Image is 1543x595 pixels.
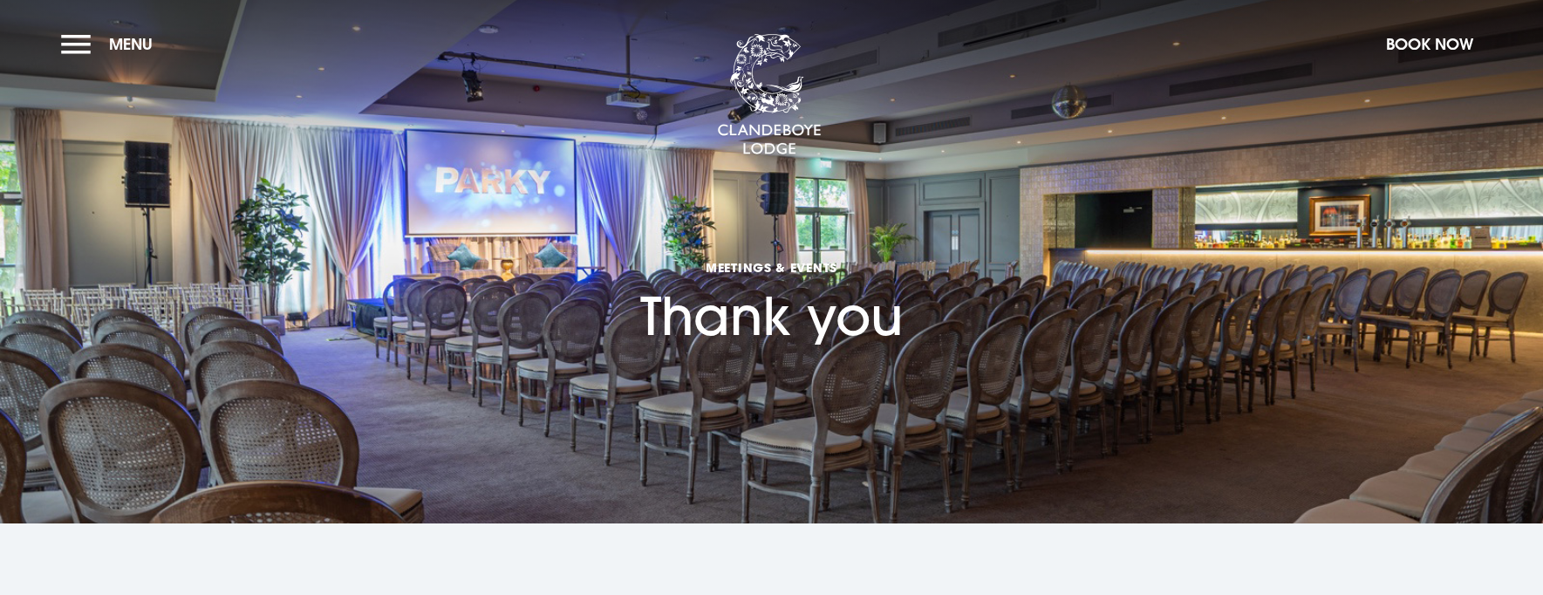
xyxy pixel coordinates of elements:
button: Book Now [1377,25,1482,63]
img: Clandeboye Lodge [717,34,822,156]
button: Menu [61,25,161,63]
span: Menu [109,34,153,54]
span: Meetings & Events [640,259,903,276]
h1: Thank you [640,185,903,347]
